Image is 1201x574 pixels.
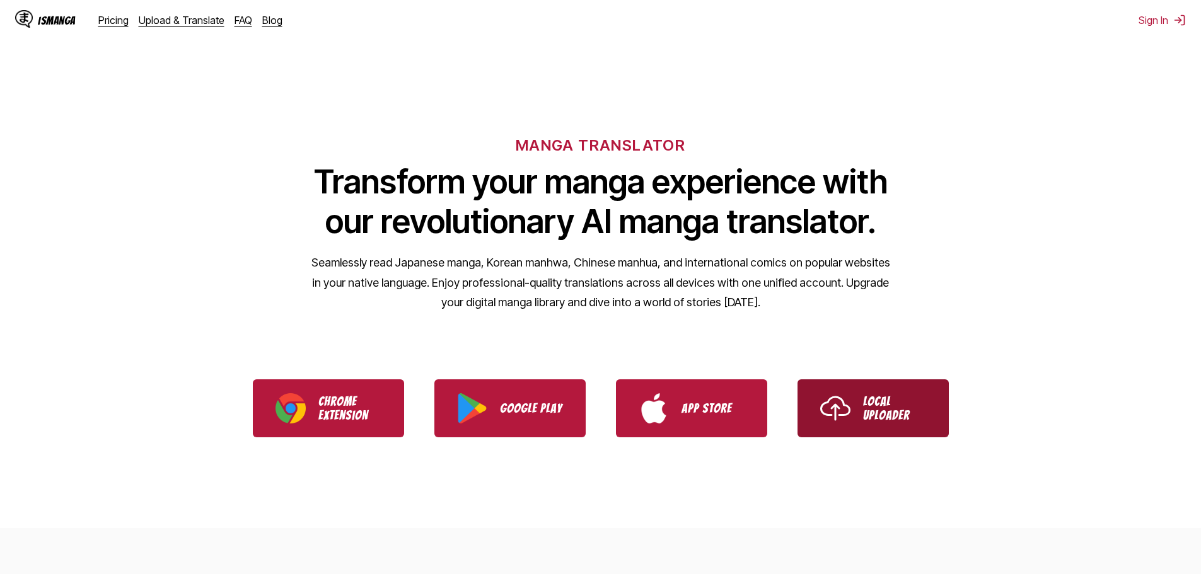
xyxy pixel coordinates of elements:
p: Chrome Extension [318,394,381,422]
img: IsManga Logo [15,10,33,28]
p: App Store [682,401,745,415]
p: Google Play [500,401,563,415]
a: Download IsManga from App Store [616,379,767,437]
img: Google Play logo [457,393,487,423]
p: Local Uploader [863,394,926,422]
p: Seamlessly read Japanese manga, Korean manhwa, Chinese manhua, and international comics on popula... [311,253,891,313]
a: Blog [262,14,282,26]
a: FAQ [235,14,252,26]
a: Use IsManga Local Uploader [798,379,949,437]
a: IsManga LogoIsManga [15,10,98,30]
a: Upload & Translate [139,14,224,26]
img: Upload icon [820,393,850,423]
h1: Transform your manga experience with our revolutionary AI manga translator. [311,162,891,241]
img: Chrome logo [276,393,306,423]
a: Pricing [98,14,129,26]
div: IsManga [38,14,76,26]
img: App Store logo [639,393,669,423]
a: Download IsManga from Google Play [434,379,586,437]
a: Download IsManga Chrome Extension [253,379,404,437]
img: Sign out [1173,14,1186,26]
button: Sign In [1139,14,1186,26]
h6: MANGA TRANSLATOR [516,136,685,154]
